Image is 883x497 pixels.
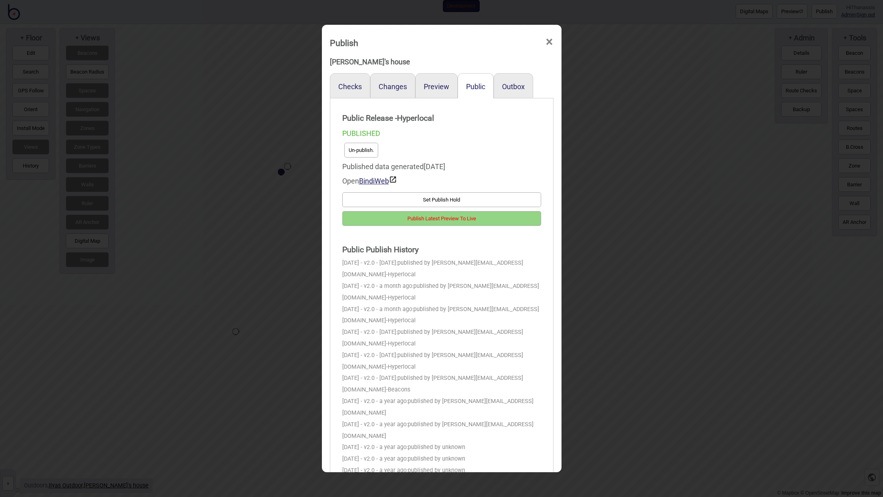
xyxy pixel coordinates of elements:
[342,211,541,226] button: Publish Latest Preview To Live
[342,398,534,416] span: published by [PERSON_NAME][EMAIL_ADDRESS][DOMAIN_NAME]
[386,386,410,393] span: - Beacons
[342,110,541,126] strong: Public Release - Hyperlocal
[359,177,397,185] a: BindiWeb
[545,29,554,55] span: ×
[342,281,541,304] div: [DATE] - v2.0 - a month ago:
[502,82,525,91] button: Outbox
[342,329,523,347] span: published by [PERSON_NAME][EMAIL_ADDRESS][DOMAIN_NAME]
[408,455,465,462] span: published by unknown
[342,375,523,393] span: published by [PERSON_NAME][EMAIL_ADDRESS][DOMAIN_NAME]
[342,465,541,477] div: [DATE] - v2.0 - a year ago:
[342,421,534,439] span: published by [PERSON_NAME][EMAIL_ADDRESS][DOMAIN_NAME]
[342,304,541,327] div: [DATE] - v2.0 - a month ago:
[342,160,541,174] div: Published data generated [DATE]
[342,453,541,465] div: [DATE] - v2.0 - a year ago:
[386,317,416,324] span: - Hyperlocal
[342,350,541,373] div: [DATE] - v2.0 - [DATE]:
[342,174,541,188] div: Open
[424,82,449,91] button: Preview
[466,82,485,91] button: Public
[386,294,416,301] span: - Hyperlocal
[338,82,362,91] button: Checks
[389,176,397,184] img: preview
[330,55,554,69] div: [PERSON_NAME]'s house
[379,82,407,91] button: Changes
[342,257,541,281] div: [DATE] - v2.0 - [DATE]:
[342,373,541,396] div: [DATE] - v2.0 - [DATE]:
[344,143,378,158] button: Un-publish.
[342,192,541,207] button: Set Publish Hold
[342,396,541,419] div: [DATE] - v2.0 - a year ago:
[342,242,541,258] strong: Public Publish History
[342,129,380,138] span: PUBLISHED
[342,283,539,301] span: published by [PERSON_NAME][EMAIL_ADDRESS][DOMAIN_NAME]
[386,340,416,347] span: - Hyperlocal
[408,444,465,451] span: published by unknown
[342,306,539,324] span: published by [PERSON_NAME][EMAIL_ADDRESS][DOMAIN_NAME]
[386,363,416,370] span: - Hyperlocal
[408,467,465,474] span: published by unknown
[342,442,541,453] div: [DATE] - v2.0 - a year ago:
[342,327,541,350] div: [DATE] - v2.0 - [DATE]:
[386,271,416,278] span: - Hyperlocal
[342,352,523,370] span: published by [PERSON_NAME][EMAIL_ADDRESS][DOMAIN_NAME]
[330,34,358,52] div: Publish
[342,259,523,278] span: published by [PERSON_NAME][EMAIL_ADDRESS][DOMAIN_NAME]
[342,419,541,442] div: [DATE] - v2.0 - a year ago:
